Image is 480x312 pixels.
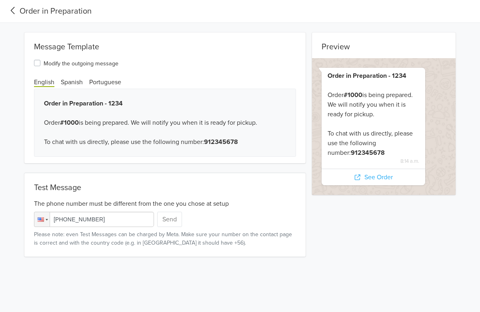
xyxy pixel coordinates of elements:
span: 8:14 a.m. [328,158,419,165]
div: Preview [312,32,456,55]
input: 1 (702) 123-4567 [34,212,154,227]
label: Modify the outgoing message [44,58,118,68]
small: Please note: even Test Messages can be charged by Meta. Make sure your number on the contact page... [34,230,296,247]
b: Order in Preparation - 1234 [328,72,406,80]
b: #1000 [344,91,362,99]
button: Send [157,212,182,227]
a: Order in Preparation [6,5,92,17]
div: Message Template [24,32,306,55]
div: United States: + 1 [34,212,50,227]
b: 912345678 [351,149,385,157]
div: Order is being prepared. We will notify you when it is ready for pickup. To chat with us directly... [328,71,419,158]
b: 912345678 [204,138,238,146]
div: The phone number must be different from the one you chose at setup [34,196,296,209]
b: Order in Preparation - 1234 [44,99,123,107]
div: Test Message [34,183,296,192]
span: Spanish [61,78,83,86]
b: #1000 [60,119,79,127]
span: English [34,78,54,87]
div: Order is being prepared. We will notify you when it is ready for pickup. To chat with us directly... [34,89,296,157]
span: Portuguese [89,78,121,86]
div: See Order [322,169,425,185]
